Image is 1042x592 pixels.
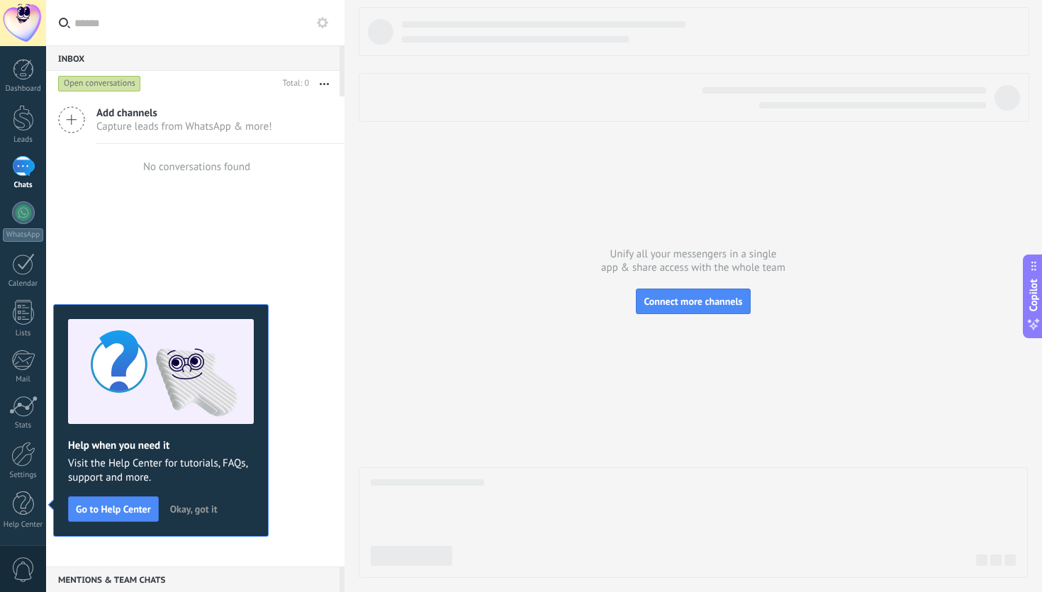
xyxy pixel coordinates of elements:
span: Go to Help Center [76,504,151,514]
button: Connect more channels [636,289,750,314]
div: Help Center [3,520,44,530]
div: Leads [3,135,44,145]
div: Calendar [3,279,44,289]
span: Add channels [96,106,272,120]
div: Lists [3,329,44,338]
div: Inbox [46,45,340,71]
button: Go to Help Center [68,496,159,522]
span: Visit the Help Center for tutorials, FAQs, support and more. [68,457,254,485]
div: Stats [3,421,44,430]
div: WhatsApp [3,228,43,242]
div: No conversations found [143,160,250,174]
div: Settings [3,471,44,480]
span: Connect more channels [644,295,742,308]
div: Mentions & Team chats [46,566,340,592]
span: Capture leads from WhatsApp & more! [96,120,272,133]
button: Okay, got it [164,498,224,520]
span: Okay, got it [170,504,218,514]
div: Total: 0 [277,77,309,91]
span: Copilot [1026,279,1041,311]
div: Open conversations [58,75,141,92]
div: Chats [3,181,44,190]
div: Dashboard [3,84,44,94]
div: Mail [3,375,44,384]
h2: Help when you need it [68,439,254,452]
